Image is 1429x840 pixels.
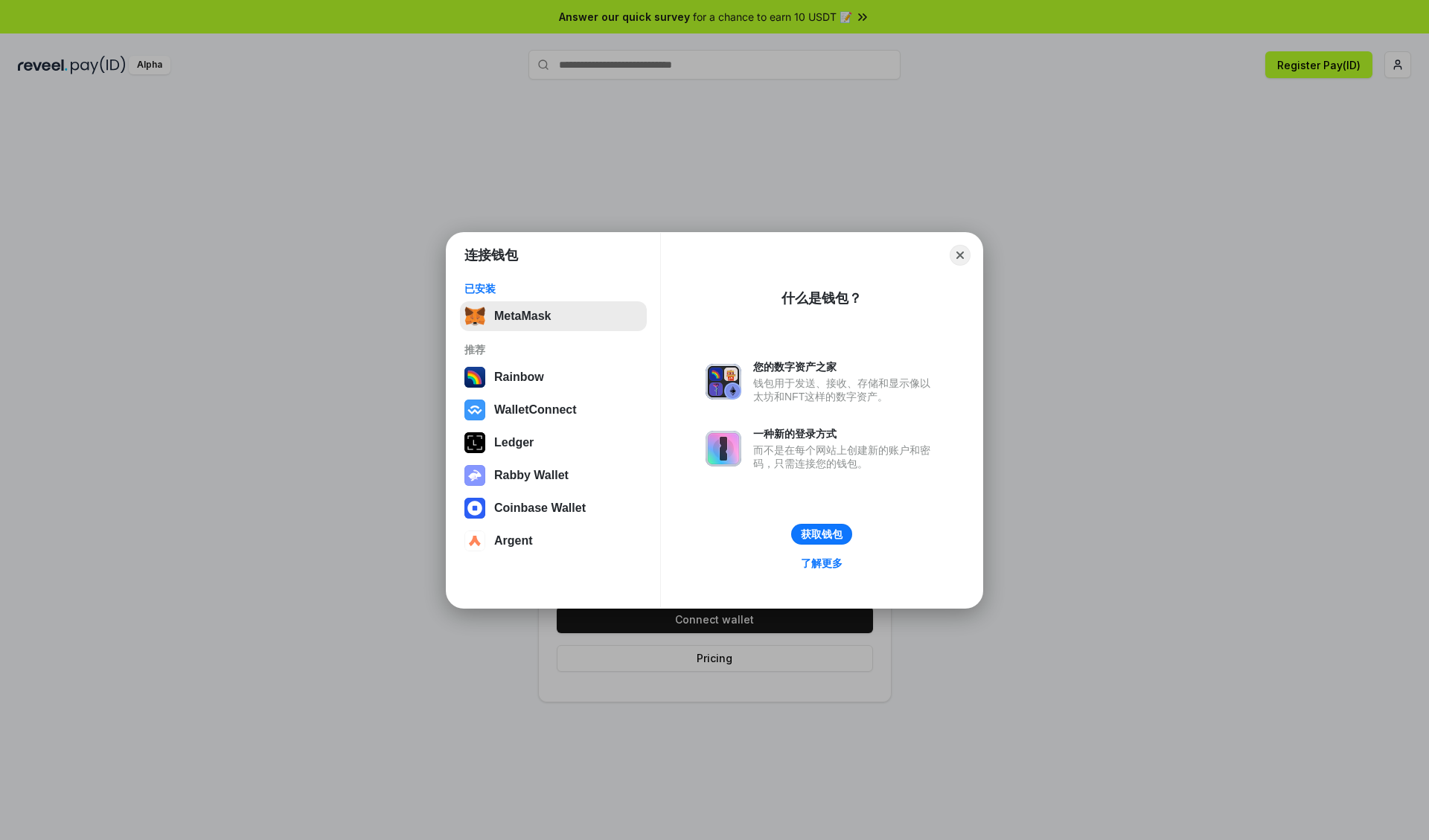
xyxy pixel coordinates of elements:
[460,526,647,556] button: Argent
[464,367,485,388] img: svg+xml,%3Csvg%20width%3D%22120%22%20height%3D%22120%22%20viewBox%3D%220%200%20120%20120%22%20fil...
[460,428,647,458] button: Ledger
[494,436,534,449] div: Ledger
[464,465,485,486] img: svg+xml,%3Csvg%20xmlns%3D%22http%3A%2F%2Fwww.w3.org%2F2000%2Fsvg%22%20fill%3D%22none%22%20viewBox...
[753,360,938,373] div: 您的数字资产之家
[753,443,938,470] div: 而不是在每个网站上创建新的账户和密码，只需连接您的钱包。
[753,376,938,403] div: 钱包用于发送、接收、存储和显示像以太坊和NFT这样的数字资产。
[464,400,485,420] img: svg+xml,%3Csvg%20width%3D%2228%22%20height%3D%2228%22%20viewBox%3D%220%200%2028%2028%22%20fill%3D...
[950,245,971,266] button: Close
[460,362,647,392] button: Rainbow
[494,501,586,515] div: Coinbase Wallet
[464,343,642,356] div: 推荐
[706,364,741,400] img: svg+xml,%3Csvg%20xmlns%3D%22http%3A%2F%2Fwww.w3.org%2F2000%2Fsvg%22%20fill%3D%22none%22%20viewBox...
[460,493,647,523] button: Coinbase Wallet
[801,528,843,541] div: 获取钱包
[460,301,647,331] button: MetaMask
[801,557,843,570] div: 了解更多
[494,371,544,384] div: Rainbow
[494,534,533,548] div: Argent
[791,524,852,545] button: 获取钱包
[792,554,851,573] a: 了解更多
[494,469,569,482] div: Rabby Wallet
[464,282,642,295] div: 已安装
[464,306,485,327] img: svg+xml,%3Csvg%20fill%3D%22none%22%20height%3D%2233%22%20viewBox%3D%220%200%2035%2033%22%20width%...
[460,395,647,425] button: WalletConnect
[464,498,485,519] img: svg+xml,%3Csvg%20width%3D%2228%22%20height%3D%2228%22%20viewBox%3D%220%200%2028%2028%22%20fill%3D...
[494,403,577,417] div: WalletConnect
[706,431,741,467] img: svg+xml,%3Csvg%20xmlns%3D%22http%3A%2F%2Fwww.w3.org%2F2000%2Fsvg%22%20fill%3D%22none%22%20viewBox...
[464,432,485,453] img: svg+xml,%3Csvg%20xmlns%3D%22http%3A%2F%2Fwww.w3.org%2F2000%2Fsvg%22%20width%3D%2228%22%20height%3...
[781,289,862,307] div: 什么是钱包？
[460,461,647,490] button: Rabby Wallet
[464,246,518,264] h1: 连接钱包
[464,530,485,551] img: svg+xml,%3Csvg%20width%3D%2228%22%20height%3D%2228%22%20viewBox%3D%220%200%2028%2028%22%20fill%3D...
[494,310,551,323] div: MetaMask
[753,427,938,440] div: 一种新的登录方式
